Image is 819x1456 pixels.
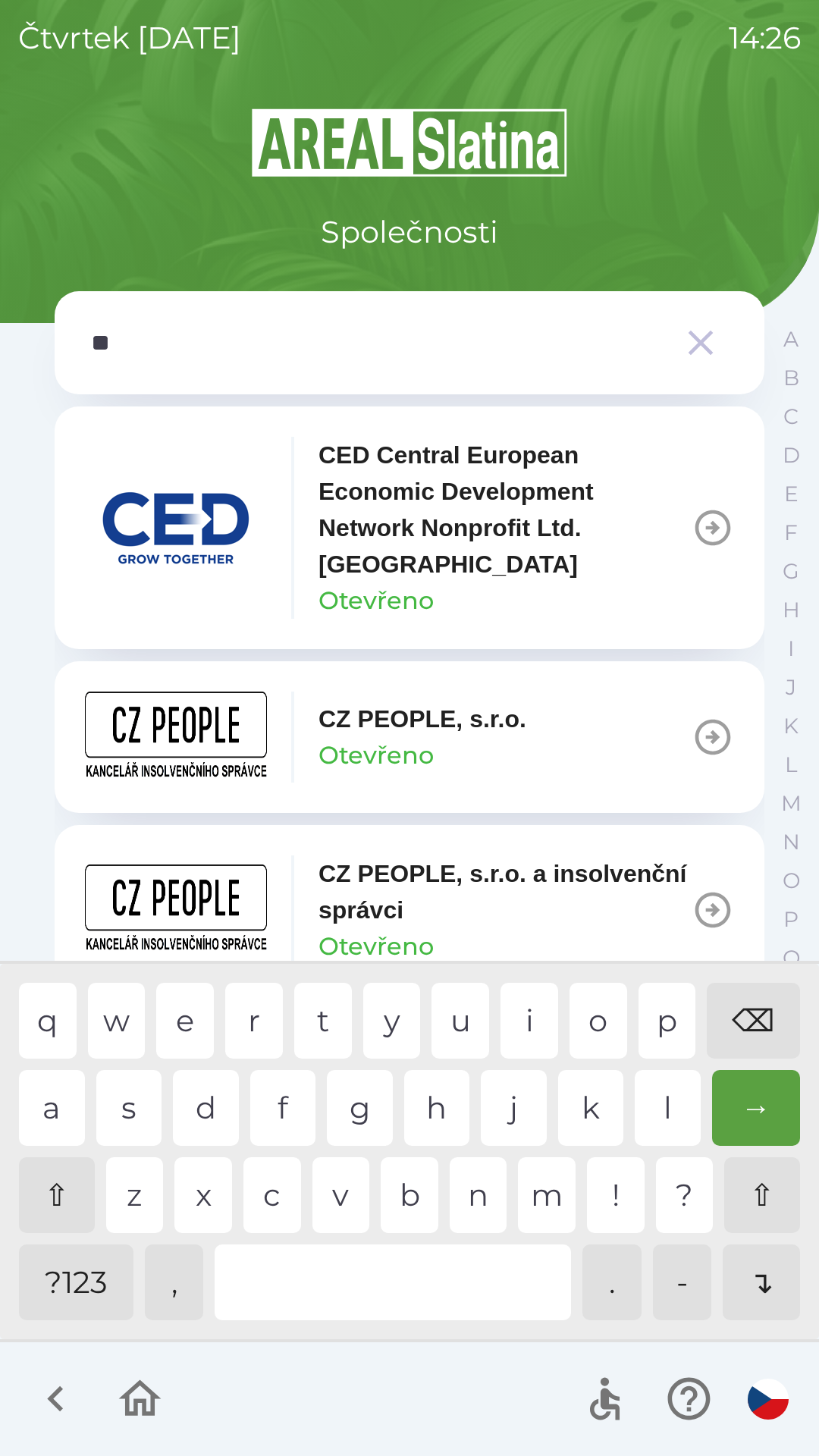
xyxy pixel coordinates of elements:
[85,864,267,955] img: f37d935b-a87d-482a-adb0-5a71078820fe.png
[318,701,526,737] p: CZ PEOPLE, s.r.o.
[321,209,498,255] p: Společnosti
[783,365,799,391] p: B
[783,558,799,585] p: G
[772,900,810,939] button: P
[318,437,692,582] p: CED Central European Economic Development Network Nonprofit Ltd. [GEOGRAPHIC_DATA]
[772,513,810,552] button: F
[55,825,764,995] button: CZ PEOPLE, s.r.o. a insolvenční správciOtevřeno
[772,552,810,591] button: G
[85,482,267,573] img: d9501dcd-2fae-4a13-a1b3-8010d0152126.png
[55,406,764,649] button: CED Central European Economic Development Network Nonprofit Ltd. [GEOGRAPHIC_DATA]Otevřeno
[783,868,800,894] p: O
[784,481,799,507] p: E
[783,829,800,855] p: N
[785,752,797,778] p: L
[772,823,810,861] button: N
[783,442,800,469] p: D
[55,661,764,813] button: CZ PEOPLE, s.r.o.Otevřeno
[772,397,810,436] button: C
[788,635,794,662] p: I
[772,784,810,823] button: M
[772,629,810,668] button: I
[772,668,810,707] button: J
[772,939,810,977] button: Q
[783,713,799,739] p: K
[748,1379,789,1420] img: cs flag
[772,591,810,629] button: H
[783,906,799,933] p: P
[783,326,799,353] p: A
[783,597,800,623] p: H
[18,15,241,61] p: čtvrtek [DATE]
[772,745,810,784] button: L
[772,436,810,475] button: D
[318,855,692,928] p: CZ PEOPLE, s.r.o. a insolvenční správci
[772,320,810,359] button: A
[786,674,796,701] p: J
[772,861,810,900] button: O
[772,475,810,513] button: E
[55,106,764,179] img: Logo
[784,519,798,546] p: F
[318,582,434,619] p: Otevřeno
[318,737,434,773] p: Otevřeno
[772,707,810,745] button: K
[85,692,267,783] img: 4249d381-2173-4425-b5a7-9c19cab737e4.png
[318,928,434,965] p: Otevřeno
[783,403,799,430] p: C
[783,945,800,971] p: Q
[781,790,802,817] p: M
[772,359,810,397] button: B
[729,15,801,61] p: 14:26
